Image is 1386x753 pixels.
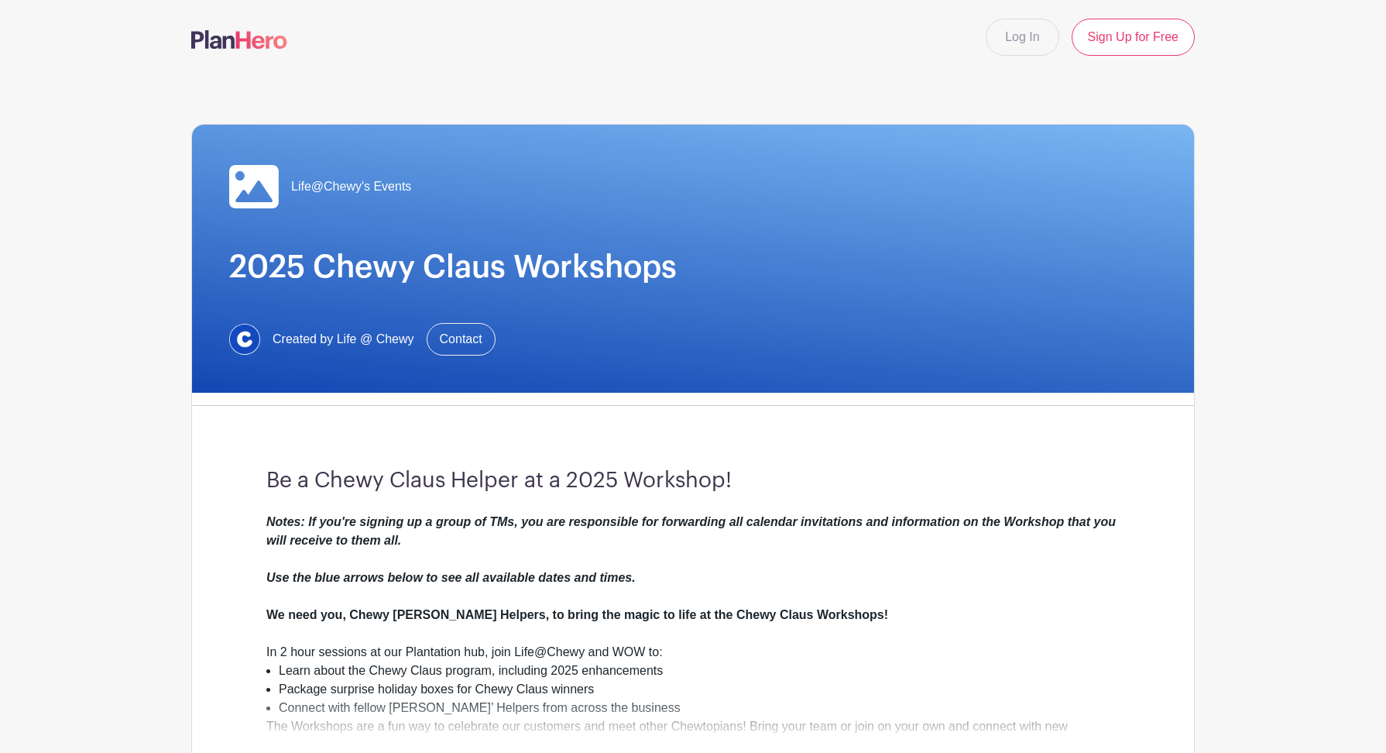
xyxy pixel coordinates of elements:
[266,515,1116,584] em: Notes: If you're signing up a group of TMs, you are responsible for forwarding all calendar invit...
[229,324,260,355] img: 1629734264472.jfif
[291,177,411,196] span: Life@Chewy's Events
[266,468,1120,494] h3: Be a Chewy Claus Helper at a 2025 Workshop!
[279,662,1120,680] li: Learn about the Chewy Claus program, including 2025 enhancements
[986,19,1058,56] a: Log In
[266,608,888,621] strong: We need you, Chewy [PERSON_NAME] Helpers, to bring the magic to life at the Chewy Claus Workshops!
[279,680,1120,699] li: Package surprise holiday boxes for Chewy Claus winners
[427,323,496,356] a: Contact
[273,330,414,349] span: Created by Life @ Chewy
[279,699,1120,717] li: Connect with fellow [PERSON_NAME]’ Helpers from across the business
[266,643,1120,662] div: In 2 hour sessions at our Plantation hub, join Life@Chewy and WOW to:
[191,30,287,49] img: logo-507f7623f17ff9eddc593b1ce0a138ce2505c220e1c5a4e2b4648c50719b7d32.svg
[1072,19,1195,56] a: Sign Up for Free
[229,249,1157,286] h1: 2025 Chewy Claus Workshops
